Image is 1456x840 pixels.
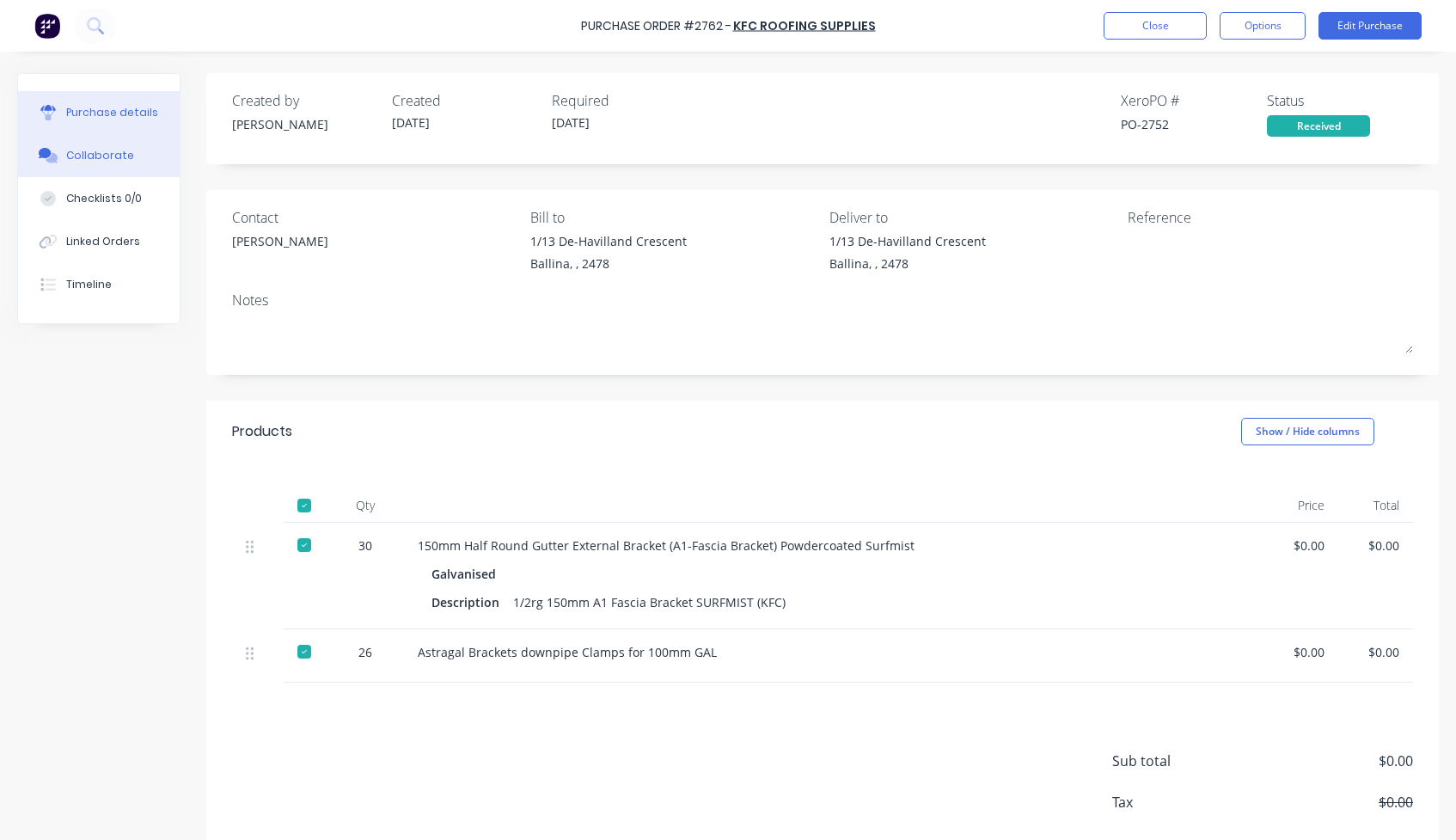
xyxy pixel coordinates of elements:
[232,90,378,111] div: Created by
[1338,488,1413,523] div: Total
[1352,536,1399,555] div: $0.00
[1277,643,1324,661] div: $0.00
[392,90,538,111] div: Created
[829,207,1115,228] div: Deliver to
[66,277,112,292] div: Timeline
[530,207,816,228] div: Bill to
[418,643,1250,661] div: Astragal Brackets downpipe Clamps for 100mm GAL
[66,105,158,120] div: Purchase details
[18,134,180,177] button: Collaborate
[1267,90,1413,111] div: Status
[1112,751,1241,771] span: Sub total
[733,17,876,34] a: KFC Roofing Supplies
[34,13,60,39] img: Factory
[581,17,731,35] div: Purchase Order #2762 -
[1241,792,1413,812] span: $0.00
[530,254,687,273] div: Ballina, , 2478
[1352,643,1399,661] div: $0.00
[530,232,687,250] div: 1/13 De-Havilland Crescent
[18,263,180,306] button: Timeline
[431,590,513,615] div: Description
[1241,751,1413,771] span: $0.00
[1263,488,1338,523] div: Price
[232,115,378,133] div: [PERSON_NAME]
[66,148,134,163] div: Collaborate
[1318,12,1422,40] button: Edit Purchase
[1277,536,1324,555] div: $0.00
[829,232,986,250] div: 1/13 De-Havilland Crescent
[829,254,986,273] div: Ballina, , 2478
[1121,90,1267,111] div: Xero PO #
[66,234,140,249] div: Linked Orders
[232,290,1413,310] div: Notes
[340,536,390,555] div: 30
[1104,12,1207,40] button: Close
[1241,418,1374,445] button: Show / Hide columns
[1267,115,1370,137] div: Received
[18,91,180,134] button: Purchase details
[1128,207,1413,228] div: Reference
[327,488,404,523] div: Qty
[340,643,390,661] div: 26
[1220,12,1306,40] button: Options
[18,177,180,220] button: Checklists 0/0
[418,536,1250,555] div: 150mm Half Round Gutter External Bracket (A1-Fascia Bracket) Powdercoated Surfmist
[431,561,503,586] div: Galvanised
[513,590,786,615] div: 1/2rg 150mm A1 Fascia Bracket SURFMIST (KFC)
[66,191,142,206] div: Checklists 0/0
[232,232,328,250] div: [PERSON_NAME]
[552,90,698,111] div: Required
[1121,115,1267,133] div: PO-2752
[232,207,517,228] div: Contact
[18,220,180,263] button: Linked Orders
[1112,792,1241,812] span: Tax
[232,421,292,442] div: Products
